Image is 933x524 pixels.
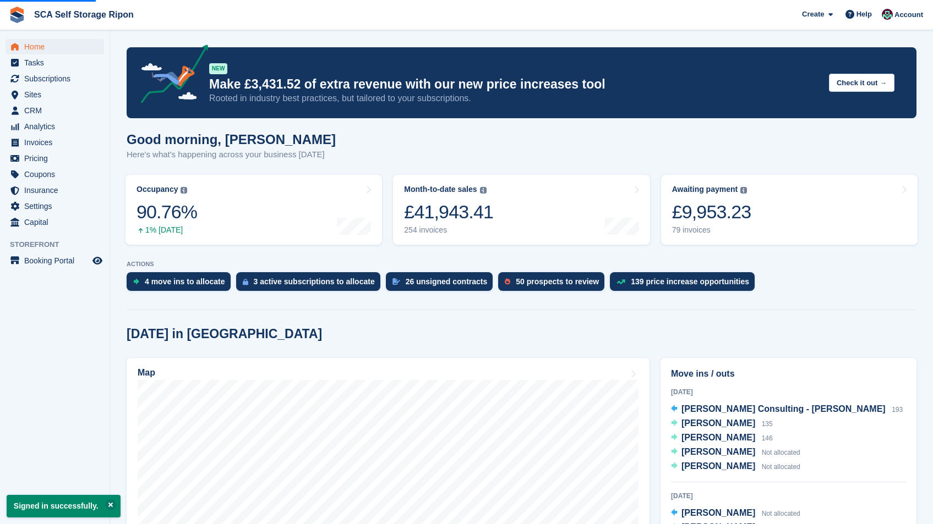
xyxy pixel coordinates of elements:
img: icon-info-grey-7440780725fd019a000dd9b08b2336e03edf1995a4989e88bcd33f0948082b44.svg [181,187,187,194]
a: [PERSON_NAME] 146 [671,431,773,445]
span: Not allocated [762,510,800,517]
a: Awaiting payment £9,953.23 79 invoices [661,175,918,245]
a: 26 unsigned contracts [386,272,499,296]
h2: Map [138,368,155,378]
span: Help [856,9,872,20]
div: £9,953.23 [672,201,751,223]
span: Tasks [24,55,90,70]
p: Here's what's happening across your business [DATE] [127,148,336,161]
img: prospect-51fa495bee0391a8d652442698ab0144808aea92771e9ea1ae160a38d050c398.svg [505,278,510,285]
a: menu [6,119,104,134]
img: Sam Chapman [882,9,893,20]
span: Capital [24,214,90,230]
span: Account [894,9,923,20]
div: Occupancy [137,185,178,194]
a: menu [6,135,104,150]
div: 50 prospects to review [516,277,599,286]
div: 3 active subscriptions to allocate [254,277,375,286]
a: [PERSON_NAME] Consulting - [PERSON_NAME] 193 [671,402,903,417]
span: [PERSON_NAME] [681,418,755,428]
p: Signed in successfully. [7,495,121,517]
span: Insurance [24,183,90,198]
span: [PERSON_NAME] Consulting - [PERSON_NAME] [681,404,886,413]
a: 139 price increase opportunities [610,272,760,296]
span: Booking Portal [24,253,90,268]
a: [PERSON_NAME] Not allocated [671,460,800,474]
div: £41,943.41 [404,201,493,223]
a: Preview store [91,254,104,267]
span: 146 [762,434,773,442]
p: Rooted in industry best practices, but tailored to your subscriptions. [209,92,820,104]
span: Invoices [24,135,90,150]
a: menu [6,151,104,166]
a: Month-to-date sales £41,943.41 254 invoices [393,175,650,245]
span: Analytics [24,119,90,134]
span: Coupons [24,167,90,182]
div: Month-to-date sales [404,185,477,194]
span: [PERSON_NAME] [681,508,755,517]
img: icon-info-grey-7440780725fd019a000dd9b08b2336e03edf1995a4989e88bcd33f0948082b44.svg [480,187,487,194]
h1: Good morning, [PERSON_NAME] [127,132,336,147]
div: 90.76% [137,201,197,223]
p: ACTIONS [127,261,916,268]
span: Create [802,9,824,20]
a: menu [6,214,104,230]
span: 135 [762,420,773,428]
div: [DATE] [671,491,906,501]
a: menu [6,198,104,214]
h2: [DATE] in [GEOGRAPHIC_DATA] [127,327,322,341]
span: Settings [24,198,90,214]
a: menu [6,71,104,86]
span: [PERSON_NAME] [681,433,755,442]
p: Make £3,431.52 of extra revenue with our new price increases tool [209,76,820,92]
div: [DATE] [671,387,906,397]
img: icon-info-grey-7440780725fd019a000dd9b08b2336e03edf1995a4989e88bcd33f0948082b44.svg [740,187,747,194]
a: 50 prospects to review [498,272,610,296]
img: move_ins_to_allocate_icon-fdf77a2bb77ea45bf5b3d319d69a93e2d87916cf1d5bf7949dd705db3b84f3ca.svg [133,278,139,285]
button: Check it out → [829,74,894,92]
span: [PERSON_NAME] [681,447,755,456]
img: price-adjustments-announcement-icon-8257ccfd72463d97f412b2fc003d46551f7dbcb40ab6d574587a9cd5c0d94... [132,45,209,107]
div: 79 invoices [672,225,751,235]
a: [PERSON_NAME] 135 [671,417,773,431]
h2: Move ins / outs [671,367,906,380]
a: menu [6,253,104,268]
a: menu [6,55,104,70]
a: [PERSON_NAME] Not allocated [671,506,800,521]
div: Awaiting payment [672,185,738,194]
span: [PERSON_NAME] [681,461,755,471]
a: Occupancy 90.76% 1% [DATE] [126,175,382,245]
img: active_subscription_to_allocate_icon-d502201f5373d7db506a760aba3b589e785aa758c864c3986d89f69b8ff3... [243,278,248,285]
a: menu [6,87,104,102]
a: SCA Self Storage Ripon [30,5,138,24]
div: 1% [DATE] [137,225,197,235]
span: 193 [892,406,903,413]
img: price_increase_opportunities-93ffe204e8149a01c8c9dc8f82e8f89637d9d84a8eef4429ea346261dce0b2c0.svg [616,279,625,284]
a: menu [6,183,104,198]
div: 139 price increase opportunities [631,277,749,286]
span: Subscriptions [24,71,90,86]
span: Not allocated [762,449,800,456]
img: contract_signature_icon-13c848040528278c33f63329250d36e43548de30e8caae1d1a13099fd9432cc5.svg [392,278,400,285]
span: Not allocated [762,463,800,471]
a: menu [6,167,104,182]
a: 4 move ins to allocate [127,272,236,296]
a: [PERSON_NAME] Not allocated [671,445,800,460]
div: 26 unsigned contracts [406,277,488,286]
a: menu [6,39,104,54]
span: Pricing [24,151,90,166]
div: 254 invoices [404,225,493,235]
span: CRM [24,103,90,118]
div: 4 move ins to allocate [145,277,225,286]
a: 3 active subscriptions to allocate [236,272,386,296]
span: Home [24,39,90,54]
a: menu [6,103,104,118]
div: NEW [209,63,227,74]
span: Storefront [10,239,110,250]
img: stora-icon-8386f47178a22dfd0bd8f6a31ec36ba5ce8667c1dd55bd0f319d3a0aa187defe.svg [9,7,25,23]
span: Sites [24,87,90,102]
